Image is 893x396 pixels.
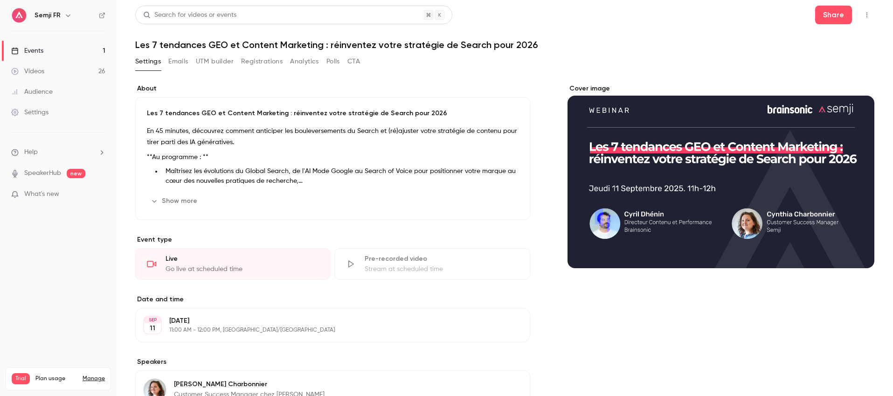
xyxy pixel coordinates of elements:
[326,54,340,69] button: Polls
[147,109,519,118] p: Les 7 tendances GEO et Content Marketing : réinventez votre stratégie de Search pour 2026
[365,264,518,274] div: Stream at scheduled time
[169,327,481,334] p: 11:00 AM - 12:00 PM, [GEOGRAPHIC_DATA]/[GEOGRAPHIC_DATA]
[35,375,77,382] span: Plan usage
[174,380,325,389] p: [PERSON_NAME] Charbonnier
[347,54,360,69] button: CTA
[12,373,30,384] span: Trial
[12,8,27,23] img: Semji FR
[11,67,44,76] div: Videos
[150,324,155,333] p: 11
[168,54,188,69] button: Emails
[135,295,530,304] label: Date and time
[162,167,519,186] li: Maîtrisez les évolutions du Global Search, de l'AI Mode Google au Search of Voice pour positionne...
[11,46,43,56] div: Events
[11,147,105,157] li: help-dropdown-opener
[143,10,236,20] div: Search for videos or events
[147,194,203,208] button: Show more
[24,189,59,199] span: What's new
[196,54,234,69] button: UTM builder
[815,6,852,24] button: Share
[241,54,283,69] button: Registrations
[94,190,105,199] iframe: Noticeable Trigger
[568,84,874,93] label: Cover image
[83,375,105,382] a: Manage
[135,84,530,93] label: About
[11,87,53,97] div: Audience
[24,168,61,178] a: SpeakerHub
[135,248,331,280] div: LiveGo live at scheduled time
[24,147,38,157] span: Help
[568,84,874,268] section: Cover image
[290,54,319,69] button: Analytics
[365,254,518,264] div: Pre-recorded video
[135,357,530,367] label: Speakers
[135,235,530,244] p: Event type
[144,317,161,323] div: SEP
[169,316,481,326] p: [DATE]
[135,39,874,50] h1: Les 7 tendances GEO et Content Marketing : réinventez votre stratégie de Search pour 2026
[67,169,85,178] span: new
[166,264,319,274] div: Go live at scheduled time
[147,125,519,148] p: En 45 minutes, découvrez comment anticiper les bouleversements du Search et (ré)ajuster votre str...
[35,11,61,20] h6: Semji FR
[135,54,161,69] button: Settings
[11,108,48,117] div: Settings
[166,254,319,264] div: Live
[334,248,530,280] div: Pre-recorded videoStream at scheduled time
